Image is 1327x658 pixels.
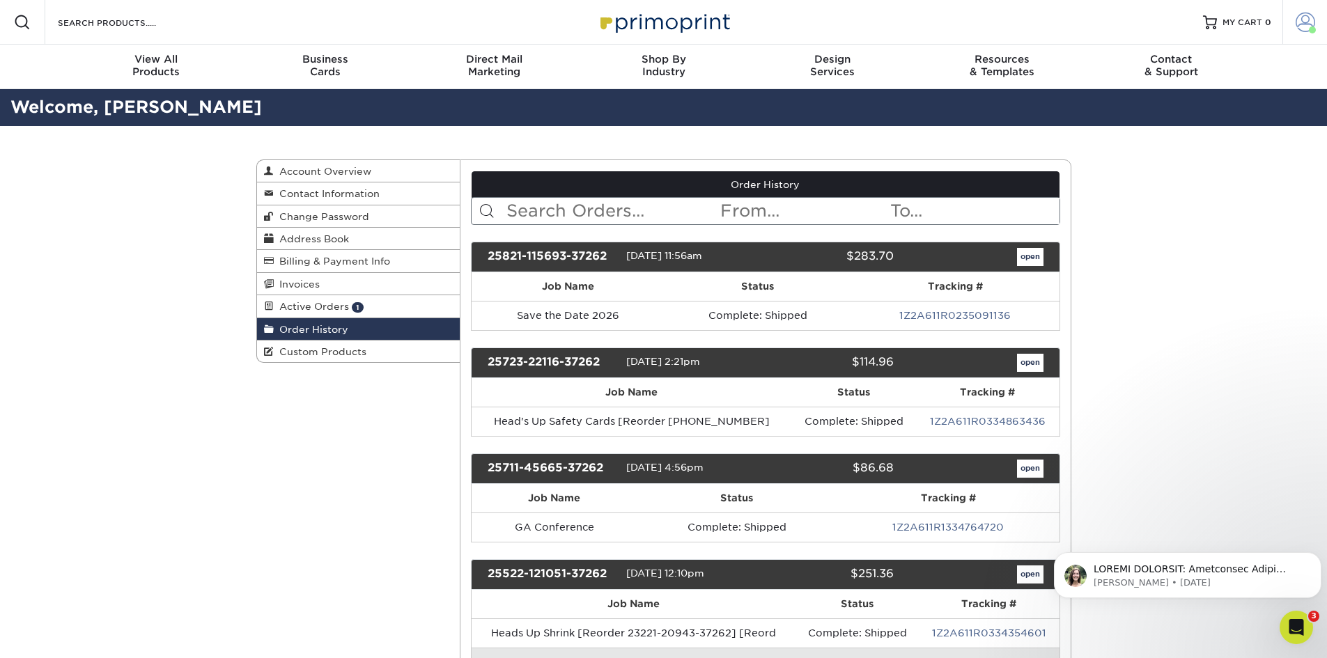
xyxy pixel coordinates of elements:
span: Invoices [274,279,320,290]
div: Cards [240,53,410,78]
th: Job Name [472,272,665,301]
span: [DATE] 11:56am [626,250,702,261]
a: open [1017,565,1043,583]
div: & Templates [917,53,1087,78]
span: Contact Information [274,188,380,199]
a: Account Overview [257,160,460,182]
a: Billing & Payment Info [257,250,460,272]
div: Marketing [410,53,579,78]
a: open [1017,354,1043,372]
td: Complete: Shipped [791,407,916,436]
div: 25522-121051-37262 [477,565,626,583]
span: Change Password [274,211,369,222]
a: 1Z2A611R0334354601 [932,627,1046,639]
td: Heads Up Shrink [Reorder 23221-20943-37262] [Reord [472,618,796,648]
td: Complete: Shipped [637,512,837,542]
span: 0 [1265,17,1271,27]
th: Tracking # [837,484,1060,512]
a: 1Z2A611R0334863436 [930,416,1046,427]
th: Tracking # [916,378,1059,407]
div: 25723-22116-37262 [477,354,626,372]
td: Head's Up Safety Cards [Reorder [PHONE_NUMBER] [472,407,791,436]
span: [DATE] 2:21pm [626,356,700,367]
span: [DATE] 4:56pm [626,462,704,473]
a: Address Book [257,228,460,250]
td: Save the Date 2026 [472,301,665,330]
img: Primoprint [594,7,734,37]
div: $283.70 [755,248,904,266]
span: View All [72,53,241,65]
td: GA Conference [472,512,637,542]
a: 1Z2A611R0235091136 [899,310,1011,321]
a: View AllProducts [72,45,241,89]
a: Shop ByIndustry [579,45,748,89]
div: 25711-45665-37262 [477,460,626,478]
div: $86.68 [755,460,904,478]
span: Business [240,53,410,65]
a: DesignServices [748,45,917,89]
a: open [1017,248,1043,266]
div: $114.96 [755,354,904,372]
span: Account Overview [274,166,371,177]
td: Complete: Shipped [796,618,919,648]
th: Job Name [472,484,637,512]
div: 25821-115693-37262 [477,248,626,266]
input: To... [889,198,1059,224]
span: [DATE] 12:10pm [626,567,704,579]
input: From... [719,198,889,224]
div: Services [748,53,917,78]
a: 1Z2A611R1334764720 [892,522,1004,533]
th: Job Name [472,590,796,618]
th: Status [637,484,837,512]
a: Resources& Templates [917,45,1087,89]
a: Invoices [257,273,460,295]
a: BusinessCards [240,45,410,89]
iframe: Intercom live chat [1280,611,1313,644]
span: MY CART [1223,17,1262,29]
iframe: Intercom notifications message [1048,523,1327,620]
div: $251.36 [755,565,904,583]
a: Order History [472,171,1060,198]
th: Status [665,272,851,301]
th: Tracking # [919,590,1060,618]
a: Custom Products [257,340,460,362]
a: Order History [257,318,460,340]
span: Contact [1087,53,1256,65]
th: Tracking # [851,272,1059,301]
a: Contact Information [257,182,460,205]
th: Job Name [472,378,791,407]
input: Search Orders... [505,198,719,224]
span: Direct Mail [410,53,579,65]
span: Resources [917,53,1087,65]
a: Direct MailMarketing [410,45,579,89]
th: Status [796,590,919,618]
a: open [1017,460,1043,478]
div: & Support [1087,53,1256,78]
span: Active Orders [274,301,349,312]
div: Products [72,53,241,78]
td: Complete: Shipped [665,301,851,330]
span: 3 [1308,611,1319,622]
th: Status [791,378,916,407]
a: Contact& Support [1087,45,1256,89]
span: Address Book [274,233,349,244]
span: Order History [274,324,348,335]
input: SEARCH PRODUCTS..... [56,14,192,31]
span: Shop By [579,53,748,65]
span: Billing & Payment Info [274,256,390,267]
div: Industry [579,53,748,78]
span: Custom Products [274,346,366,357]
span: Design [748,53,917,65]
span: 1 [352,302,364,313]
a: Change Password [257,205,460,228]
a: Active Orders 1 [257,295,460,318]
